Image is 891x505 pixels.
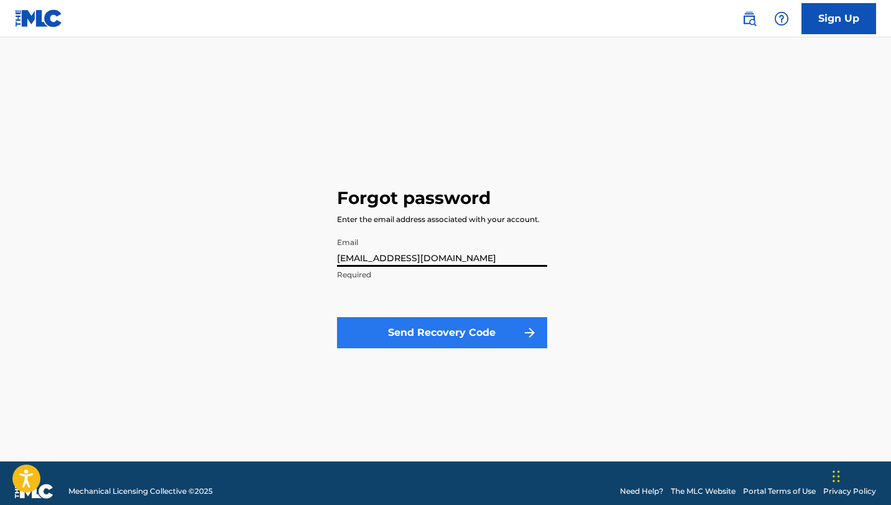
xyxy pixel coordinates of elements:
[337,269,547,280] p: Required
[769,6,794,31] div: Help
[829,445,891,505] iframe: Chat Widget
[15,9,63,27] img: MLC Logo
[337,187,491,209] h3: Forgot password
[743,486,816,497] a: Portal Terms of Use
[15,484,53,499] img: logo
[68,486,213,497] span: Mechanical Licensing Collective © 2025
[620,486,663,497] a: Need Help?
[737,6,762,31] a: Public Search
[522,325,537,340] img: f7272a7cc735f4ea7f67.svg
[823,486,876,497] a: Privacy Policy
[337,317,547,348] button: Send Recovery Code
[671,486,736,497] a: The MLC Website
[337,214,540,225] div: Enter the email address associated with your account.
[774,11,789,26] img: help
[801,3,876,34] a: Sign Up
[833,458,840,495] div: Drag
[742,11,757,26] img: search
